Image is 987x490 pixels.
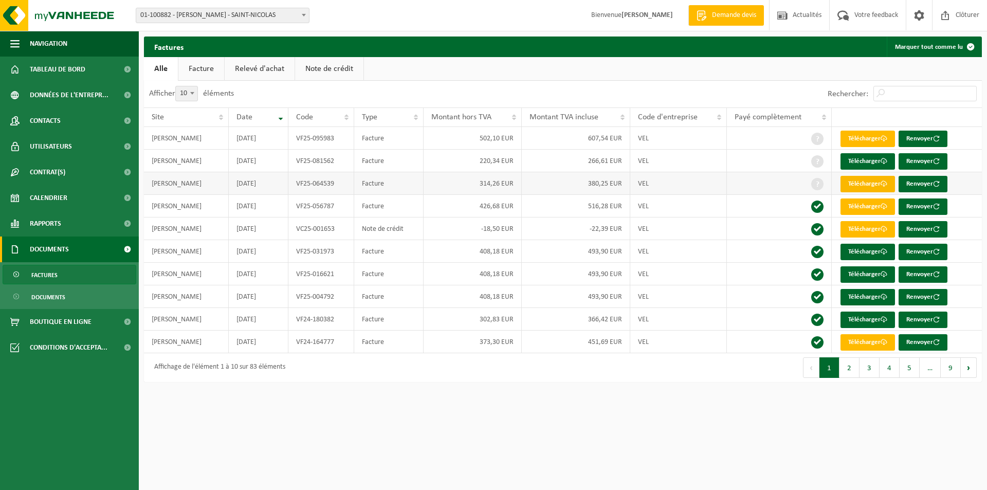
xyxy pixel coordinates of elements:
span: Calendrier [30,185,67,211]
td: 607,54 EUR [522,127,630,150]
td: 220,34 EUR [424,150,522,172]
button: Renvoyer [899,176,947,192]
a: Télécharger [840,244,895,260]
button: Renvoyer [899,198,947,215]
td: -22,39 EUR [522,217,630,240]
td: 302,83 EUR [424,308,522,331]
td: [DATE] [229,263,288,285]
button: 2 [839,357,860,378]
td: 314,26 EUR [424,172,522,195]
a: Factures [3,265,136,284]
a: Télécharger [840,176,895,192]
td: Note de crédit [354,217,424,240]
td: VEL [630,331,727,353]
td: [PERSON_NAME] [144,150,229,172]
button: Marquer tout comme lu [887,37,981,57]
td: [DATE] [229,240,288,263]
button: Previous [803,357,819,378]
h2: Factures [144,37,194,57]
span: Contrat(s) [30,159,65,185]
button: Next [961,357,977,378]
td: [PERSON_NAME] [144,308,229,331]
button: Renvoyer [899,153,947,170]
td: Facture [354,127,424,150]
a: Télécharger [840,334,895,351]
td: [PERSON_NAME] [144,285,229,308]
button: Renvoyer [899,266,947,283]
td: [DATE] [229,331,288,353]
span: Utilisateurs [30,134,72,159]
button: 9 [941,357,961,378]
td: [PERSON_NAME] [144,240,229,263]
td: [DATE] [229,127,288,150]
button: Renvoyer [899,244,947,260]
td: Facture [354,195,424,217]
a: Relevé d'achat [225,57,295,81]
td: 493,90 EUR [522,240,630,263]
span: Tableau de bord [30,57,85,82]
td: 426,68 EUR [424,195,522,217]
td: VF24-180382 [288,308,354,331]
span: Données de l'entrepr... [30,82,108,108]
td: Facture [354,285,424,308]
td: [DATE] [229,217,288,240]
button: Renvoyer [899,312,947,328]
a: Télécharger [840,153,895,170]
label: Rechercher: [828,90,868,98]
td: 502,10 EUR [424,127,522,150]
td: VEL [630,217,727,240]
td: VEL [630,195,727,217]
span: Demande devis [709,10,759,21]
span: 01-100882 - CARLO IOVINO SRL - SAINT-NICOLAS [136,8,309,23]
td: Facture [354,263,424,285]
button: 4 [880,357,900,378]
td: 408,18 EUR [424,285,522,308]
td: [DATE] [229,150,288,172]
span: Contacts [30,108,61,134]
button: 1 [819,357,839,378]
td: Facture [354,308,424,331]
span: Documents [31,287,65,307]
td: VEL [630,240,727,263]
span: Type [362,113,377,121]
td: Facture [354,172,424,195]
td: [DATE] [229,285,288,308]
td: VEL [630,285,727,308]
span: Montant TVA incluse [529,113,598,121]
button: 3 [860,357,880,378]
a: Télécharger [840,312,895,328]
a: Demande devis [688,5,764,26]
span: Conditions d'accepta... [30,335,107,360]
a: Télécharger [840,198,895,215]
span: Navigation [30,31,67,57]
a: Facture [178,57,224,81]
a: Télécharger [840,266,895,283]
td: 516,28 EUR [522,195,630,217]
td: Facture [354,240,424,263]
td: VEL [630,127,727,150]
td: VF25-056787 [288,195,354,217]
td: -18,50 EUR [424,217,522,240]
td: 366,42 EUR [522,308,630,331]
a: Télécharger [840,221,895,238]
td: [PERSON_NAME] [144,172,229,195]
td: 373,30 EUR [424,331,522,353]
strong: [PERSON_NAME] [622,11,673,19]
td: VF25-031973 [288,240,354,263]
span: Payé complètement [735,113,801,121]
span: 10 [175,86,198,101]
span: Boutique en ligne [30,309,92,335]
td: [PERSON_NAME] [144,331,229,353]
div: Affichage de l'élément 1 à 10 sur 83 éléments [149,358,285,377]
td: 408,18 EUR [424,240,522,263]
span: Montant hors TVA [431,113,491,121]
span: Site [152,113,164,121]
td: [PERSON_NAME] [144,263,229,285]
span: Code d'entreprise [638,113,698,121]
span: … [920,357,941,378]
td: VF25-004792 [288,285,354,308]
td: 266,61 EUR [522,150,630,172]
td: Facture [354,331,424,353]
td: Facture [354,150,424,172]
td: 408,18 EUR [424,263,522,285]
